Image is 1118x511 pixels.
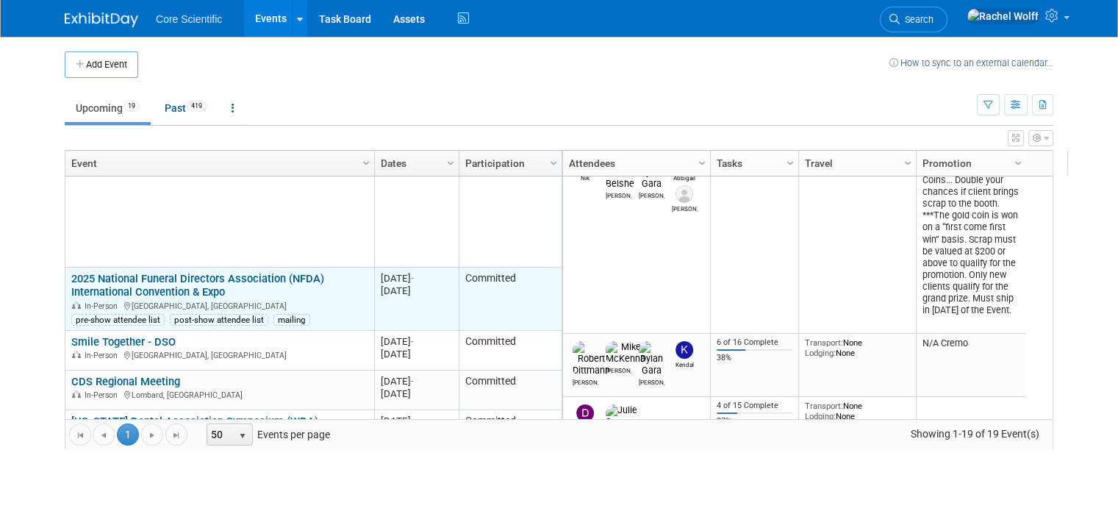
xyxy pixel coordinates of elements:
[71,388,368,401] div: Lombard, [GEOGRAPHIC_DATA]
[573,341,610,376] img: Robert Dittmann
[783,151,799,173] a: Column Settings
[717,416,793,426] div: 27%
[576,404,594,422] img: Dan Boro
[880,7,947,32] a: Search
[381,272,452,285] div: [DATE]
[695,151,711,173] a: Column Settings
[805,337,911,359] div: None None
[1012,157,1024,169] span: Column Settings
[72,390,81,398] img: In-Person Event
[916,334,1026,397] td: N/A Cremo
[381,335,452,348] div: [DATE]
[117,424,139,446] span: 1
[71,375,180,388] a: CDS Regional Meeting
[784,157,796,169] span: Column Settings
[672,203,698,212] div: Alex Belshe
[187,101,207,112] span: 419
[805,348,836,358] span: Lodging:
[411,273,414,284] span: -
[459,371,562,410] td: Committed
[85,301,122,311] span: In-Person
[146,429,158,441] span: Go to the next page
[71,314,165,326] div: pre-show attendee list
[606,404,637,428] img: Julie Serrano
[411,376,414,387] span: -
[156,13,222,25] span: Core Scientific
[72,301,81,309] img: In-Person Event
[459,331,562,371] td: Committed
[71,151,365,176] a: Event
[360,157,372,169] span: Column Settings
[381,375,452,387] div: [DATE]
[165,424,187,446] a: Go to the last page
[639,376,664,386] div: Dylan Gara
[69,424,91,446] a: Go to the first page
[74,429,86,441] span: Go to the first page
[672,359,698,368] div: Kendal Pobol
[381,151,449,176] a: Dates
[922,151,1017,176] a: Promotion
[65,94,151,122] a: Upcoming19
[141,424,163,446] a: Go to the next page
[170,314,268,326] div: post-show attendee list
[381,415,452,427] div: [DATE]
[273,314,310,326] div: mailing
[71,299,368,312] div: [GEOGRAPHIC_DATA], [GEOGRAPHIC_DATA]
[902,157,914,169] span: Column Settings
[573,172,598,182] div: Nik Koelblinger
[411,415,414,426] span: -
[237,430,248,442] span: select
[359,151,375,173] a: Column Settings
[71,349,368,361] div: [GEOGRAPHIC_DATA], [GEOGRAPHIC_DATA]
[154,94,218,122] a: Past419
[98,429,110,441] span: Go to the previous page
[445,157,456,169] span: Column Settings
[672,172,698,182] div: Abbigail Belshe
[717,401,793,411] div: 4 of 15 Complete
[606,365,631,374] div: Mike McKenna
[171,429,182,441] span: Go to the last page
[573,376,598,386] div: Robert Dittmann
[71,335,176,349] a: Smile Together - DSO
[676,341,693,359] img: Kendal Pobol
[900,151,917,173] a: Column Settings
[381,285,452,297] div: [DATE]
[207,424,232,445] span: 50
[443,151,459,173] a: Column Settings
[900,14,934,25] span: Search
[123,101,140,112] span: 19
[381,348,452,360] div: [DATE]
[805,151,906,176] a: Travel
[805,401,843,411] span: Transport:
[465,151,552,176] a: Participation
[93,424,115,446] a: Go to the previous page
[188,424,345,446] span: Events per page
[639,341,664,376] img: Dylan Gara
[411,336,414,347] span: -
[71,415,318,428] a: [US_STATE] Dental Association Symposium (WDA)
[717,151,789,176] a: Tasks
[459,268,562,331] td: Committed
[1011,151,1027,173] a: Column Settings
[381,387,452,400] div: [DATE]
[85,351,122,360] span: In-Person
[71,272,324,299] a: 2025 National Funeral Directors Association (NFDA) International Convention & Expo
[916,147,1026,334] td: (2) 1/10oz Gold Coin, $25 Gift Cards, & Silver Coins... Double your chances if client brings scra...
[805,401,911,422] div: None None
[805,337,843,348] span: Transport:
[85,390,122,400] span: In-Person
[967,8,1039,24] img: Rachel Wolff
[65,51,138,78] button: Add Event
[72,351,81,358] img: In-Person Event
[889,57,1053,68] a: How to sync to an external calendar...
[717,353,793,363] div: 38%
[805,411,836,421] span: Lodging:
[569,151,700,176] a: Attendees
[65,12,138,27] img: ExhibitDay
[606,341,645,365] img: Mike McKenna
[606,190,631,199] div: James Belshe
[676,185,693,203] img: Alex Belshe
[696,157,708,169] span: Column Settings
[548,157,559,169] span: Column Settings
[897,424,1053,444] span: Showing 1-19 of 19 Event(s)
